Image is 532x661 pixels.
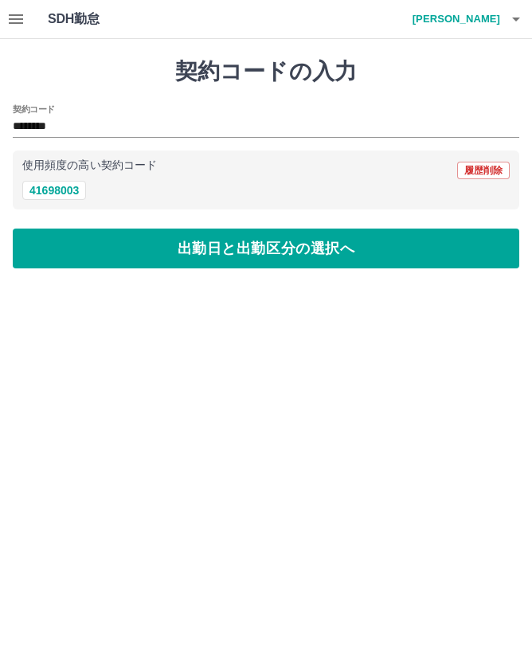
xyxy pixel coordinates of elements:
[13,229,519,268] button: 出勤日と出勤区分の選択へ
[13,103,55,115] h2: 契約コード
[457,162,510,179] button: 履歴削除
[22,181,86,200] button: 41698003
[22,160,157,171] p: 使用頻度の高い契約コード
[13,58,519,85] h1: 契約コードの入力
